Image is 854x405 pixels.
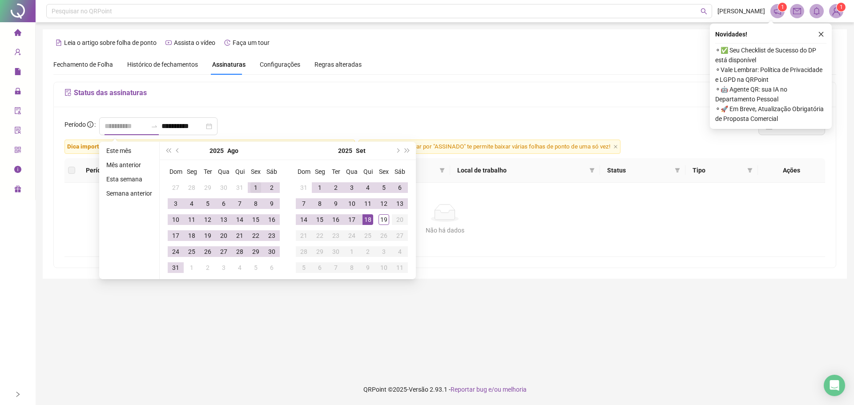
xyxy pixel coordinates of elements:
[266,262,277,273] div: 6
[266,182,277,193] div: 2
[346,246,357,257] div: 1
[392,212,408,228] td: 2025-09-20
[14,142,21,160] span: qrcode
[330,182,341,193] div: 2
[328,212,344,228] td: 2025-09-16
[330,262,341,273] div: 7
[298,198,309,209] div: 7
[363,262,373,273] div: 9
[376,164,392,180] th: Sex
[216,196,232,212] td: 2025-08-06
[14,123,21,140] span: solution
[234,214,245,225] div: 14
[127,61,198,68] span: Histórico de fechamentos
[264,196,280,212] td: 2025-08-09
[266,246,277,257] div: 30
[248,180,264,196] td: 2025-08-01
[296,164,312,180] th: Dom
[328,260,344,276] td: 2025-10-07
[200,228,216,244] td: 2025-08-19
[344,196,360,212] td: 2025-09-10
[186,230,197,241] div: 18
[314,198,325,209] div: 8
[248,244,264,260] td: 2025-08-29
[168,164,184,180] th: Dom
[379,214,389,225] div: 19
[330,198,341,209] div: 9
[312,212,328,228] td: 2025-09-15
[151,123,158,130] span: to
[264,228,280,244] td: 2025-08-23
[202,214,213,225] div: 12
[184,164,200,180] th: Seg
[266,198,277,209] div: 9
[186,214,197,225] div: 11
[202,246,213,257] div: 26
[248,260,264,276] td: 2025-09-05
[200,212,216,228] td: 2025-08-12
[250,182,261,193] div: 1
[360,180,376,196] td: 2025-09-04
[184,228,200,244] td: 2025-08-18
[395,230,405,241] div: 27
[360,228,376,244] td: 2025-09-25
[56,40,62,46] span: file-text
[87,121,93,128] span: info-circle
[14,181,21,199] span: gift
[233,39,270,46] span: Faça um tour
[64,140,355,154] span: Filtrar por "PENDENTE GESTOR" te permite assinar várias folhas de ponto de uma só vez!
[693,165,744,175] span: Tipo
[312,260,328,276] td: 2025-10-06
[781,4,784,10] span: 1
[818,31,824,37] span: close
[165,40,172,46] span: youtube
[360,260,376,276] td: 2025-10-09
[232,244,248,260] td: 2025-08-28
[186,198,197,209] div: 4
[216,212,232,228] td: 2025-08-13
[376,228,392,244] td: 2025-09-26
[298,214,309,225] div: 14
[451,386,527,393] span: Reportar bug e/ou melhoria
[409,386,428,393] span: Versão
[151,123,158,130] span: swap-right
[778,3,787,12] sup: 1
[79,158,156,183] th: Período
[314,246,325,257] div: 29
[328,164,344,180] th: Ter
[184,180,200,196] td: 2025-07-28
[376,196,392,212] td: 2025-09-12
[218,214,229,225] div: 13
[837,3,846,12] sup: Atualize o seu contato no menu Meus Dados
[363,198,373,209] div: 11
[379,262,389,273] div: 10
[312,164,328,180] th: Seg
[184,196,200,212] td: 2025-08-04
[607,165,671,175] span: Status
[296,180,312,196] td: 2025-08-31
[830,4,843,18] img: 73052
[232,212,248,228] td: 2025-08-14
[218,198,229,209] div: 6
[250,198,261,209] div: 8
[715,29,747,39] span: Novidades !
[186,246,197,257] div: 25
[200,244,216,260] td: 2025-08-26
[376,260,392,276] td: 2025-10-10
[312,196,328,212] td: 2025-09-08
[392,228,408,244] td: 2025-09-27
[717,6,765,16] span: [PERSON_NAME]
[715,104,826,124] span: ⚬ 🚀 Em Breve, Atualização Obrigatória de Proposta Comercial
[773,7,781,15] span: notification
[395,262,405,273] div: 11
[173,142,183,160] button: prev-year
[298,182,309,193] div: 31
[248,196,264,212] td: 2025-08-08
[184,260,200,276] td: 2025-09-01
[395,246,405,257] div: 4
[312,244,328,260] td: 2025-09-29
[168,180,184,196] td: 2025-07-27
[344,244,360,260] td: 2025-10-01
[330,230,341,241] div: 23
[264,244,280,260] td: 2025-08-30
